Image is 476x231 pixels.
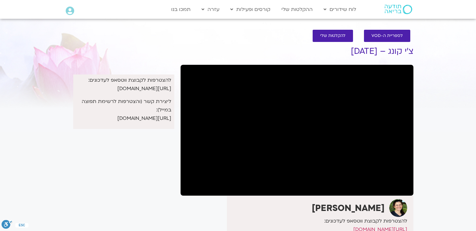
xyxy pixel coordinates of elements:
[320,33,345,38] span: להקלטות שלי
[313,30,353,42] a: להקלטות שלי
[168,3,194,15] a: תמכו בנו
[364,30,410,42] a: לספריית ה-VOD
[278,3,316,15] a: ההקלטות שלי
[385,5,412,14] img: תודעה בריאה
[198,3,223,15] a: עזרה
[227,3,274,15] a: קורסים ופעילות
[389,199,407,217] img: רונית מלכין
[320,3,359,15] a: לוח שידורים
[76,76,171,93] p: להצטרפות לקבוצת ווטסאפ לעדכונים: [URL][DOMAIN_NAME]
[76,97,171,123] p: ליצירת קשר (והצטרפות לרשימת תפוצה במייל): [URL][DOMAIN_NAME]
[312,202,385,214] strong: [PERSON_NAME]
[181,47,413,56] h1: צ'י קונג – [DATE]
[371,33,403,38] span: לספריית ה-VOD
